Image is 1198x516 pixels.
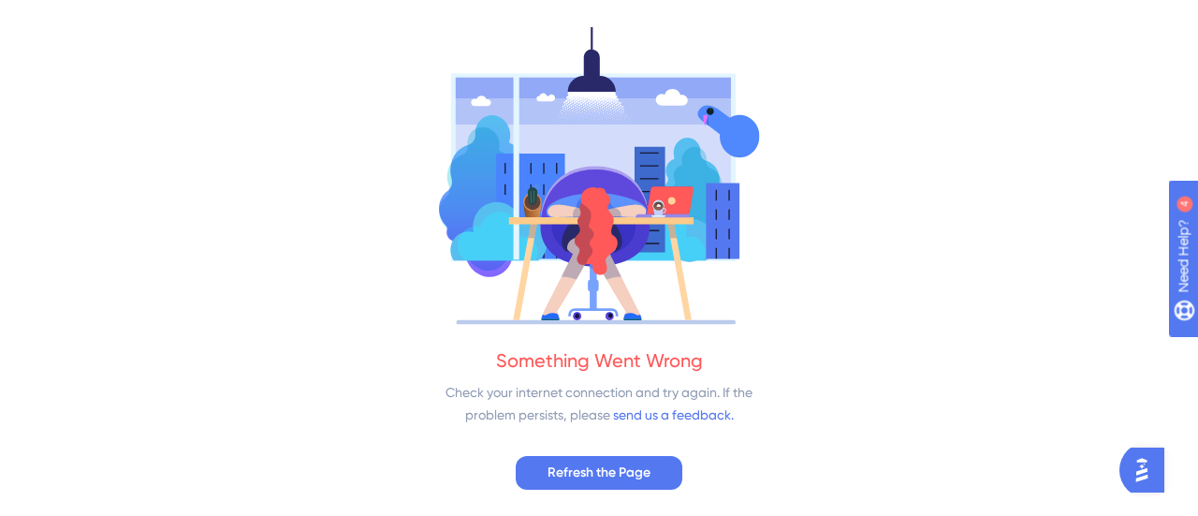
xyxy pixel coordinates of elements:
span: Need Help? [44,5,117,27]
div: 4 [130,9,136,24]
a: send us a feedback. [613,407,734,422]
div: Check your internet connection and try again. If the problem persists, please [435,381,763,426]
button: Refresh the Page [516,456,682,490]
div: Something Went Wrong [496,347,703,374]
iframe: UserGuiding AI Assistant Launcher [1119,442,1176,498]
span: Refresh the Page [548,462,650,484]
